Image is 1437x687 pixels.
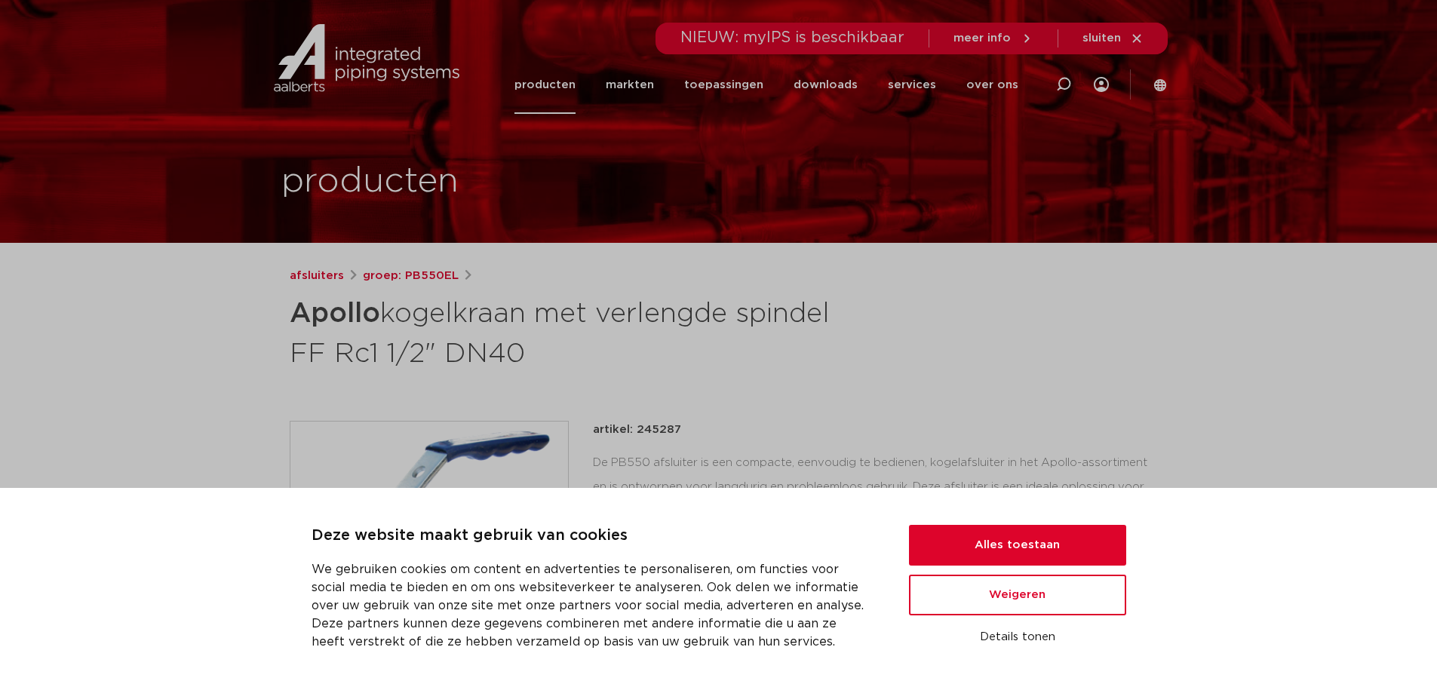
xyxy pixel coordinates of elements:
span: meer info [953,32,1011,44]
span: sluiten [1082,32,1121,44]
p: artikel: 245287 [593,421,681,439]
h1: producten [281,158,459,206]
a: toepassingen [684,56,763,114]
button: Alles toestaan [909,525,1126,566]
nav: Menu [514,56,1018,114]
p: Deze website maakt gebruik van cookies [312,524,873,548]
h1: kogelkraan met verlengde spindel FF Rc1 1/2" DN40 [290,291,856,373]
button: Details tonen [909,624,1126,650]
button: Weigeren [909,575,1126,615]
strong: Apollo [290,300,380,327]
a: services [888,56,936,114]
p: We gebruiken cookies om content en advertenties te personaliseren, om functies voor social media ... [312,560,873,651]
a: meer info [953,32,1033,45]
a: producten [514,56,576,114]
a: afsluiters [290,267,344,285]
a: over ons [966,56,1018,114]
a: groep: PB550EL [363,267,459,285]
a: sluiten [1082,32,1144,45]
span: NIEUW: myIPS is beschikbaar [680,30,904,45]
a: markten [606,56,654,114]
div: De PB550 afsluiter is een compacte, eenvoudig te bedienen, kogelafsluiter in het Apollo-assortime... [593,451,1148,602]
a: downloads [794,56,858,114]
